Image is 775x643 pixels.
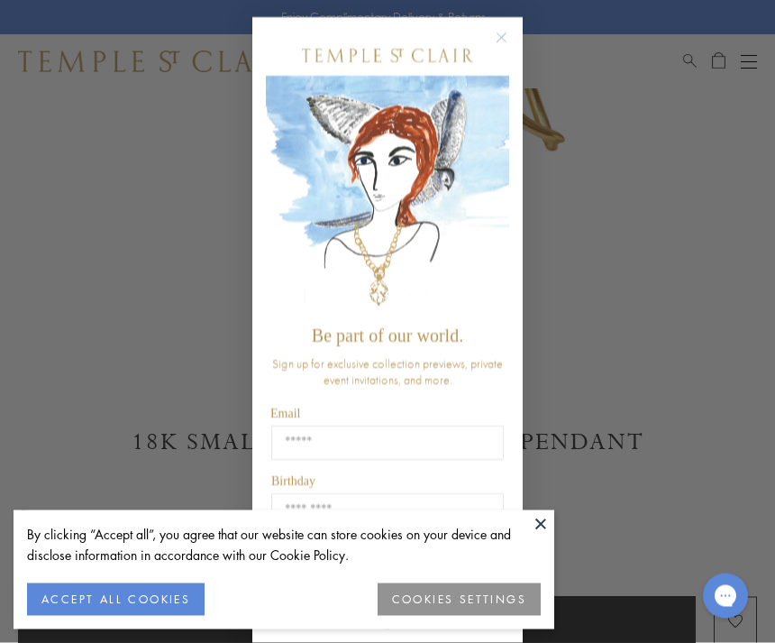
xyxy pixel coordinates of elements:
[272,356,503,389] span: Sign up for exclusive collection previews, private event invitations, and more.
[312,326,463,346] span: Be part of our world.
[271,475,315,489] span: Birthday
[271,427,504,461] input: Email
[499,36,522,59] button: Close dialog
[27,524,541,565] div: By clicking “Accept all”, you agree that our website can store cookies on your device and disclos...
[27,583,205,616] button: ACCEPT ALL COOKIES
[270,408,300,421] span: Email
[694,567,757,625] iframe: Gorgias live chat messenger
[302,50,473,63] img: Temple St. Clair
[378,583,541,616] button: COOKIES SETTINGS
[266,77,509,317] img: c4a9eb12-d91a-4d4a-8ee0-386386f4f338.jpeg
